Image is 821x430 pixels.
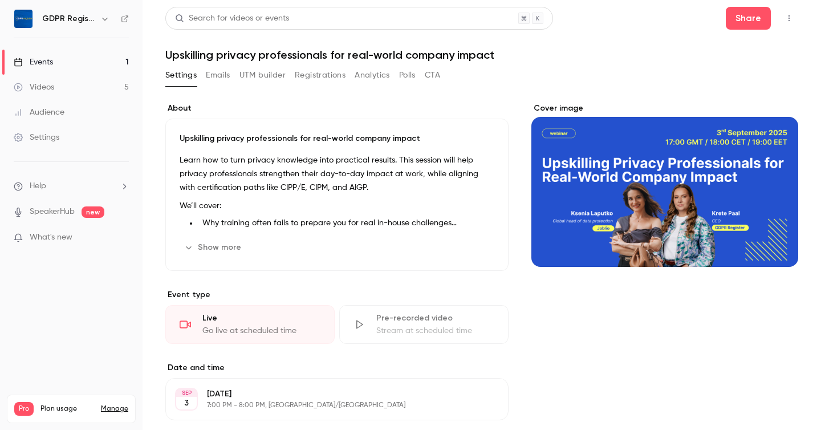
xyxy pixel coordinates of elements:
button: Analytics [355,66,390,84]
div: Pre-recorded video [376,313,494,324]
div: LiveGo live at scheduled time [165,305,335,344]
span: What's new [30,232,72,244]
button: CTA [425,66,440,84]
label: About [165,103,509,114]
p: [DATE] [207,388,448,400]
a: Manage [101,404,128,413]
span: Help [30,180,46,192]
span: Pro [14,402,34,416]
div: Live [202,313,320,324]
button: Share [726,7,771,30]
div: Audience [14,107,64,118]
div: Stream at scheduled time [376,325,494,336]
h6: GDPR Register [42,13,96,25]
a: SpeakerHub [30,206,75,218]
li: Why training often fails to prepare you for real in-house challenges [198,217,494,229]
label: Date and time [165,362,509,374]
p: Learn how to turn privacy knowledge into practical results. This session will help privacy profes... [180,153,494,194]
h1: Upskilling privacy professionals for real-world company impact [165,48,798,62]
div: Videos [14,82,54,93]
p: We’ll cover: [180,199,494,213]
button: Polls [399,66,416,84]
div: Search for videos or events [175,13,289,25]
div: Pre-recorded videoStream at scheduled time [339,305,509,344]
button: Emails [206,66,230,84]
button: Show more [180,238,248,257]
li: help-dropdown-opener [14,180,129,192]
p: Upskilling privacy professionals for real-world company impact [180,133,494,144]
div: SEP [176,389,197,397]
span: new [82,206,104,218]
label: Cover image [531,103,798,114]
button: Registrations [295,66,346,84]
div: Settings [14,132,59,143]
button: UTM builder [239,66,286,84]
p: 3 [184,397,189,409]
span: Plan usage [40,404,94,413]
button: Settings [165,66,197,84]
p: 7:00 PM - 8:00 PM, [GEOGRAPHIC_DATA]/[GEOGRAPHIC_DATA] [207,401,448,410]
div: Events [14,56,53,68]
div: Go live at scheduled time [202,325,320,336]
section: Cover image [531,103,798,267]
img: GDPR Register [14,10,32,28]
p: Event type [165,289,509,301]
